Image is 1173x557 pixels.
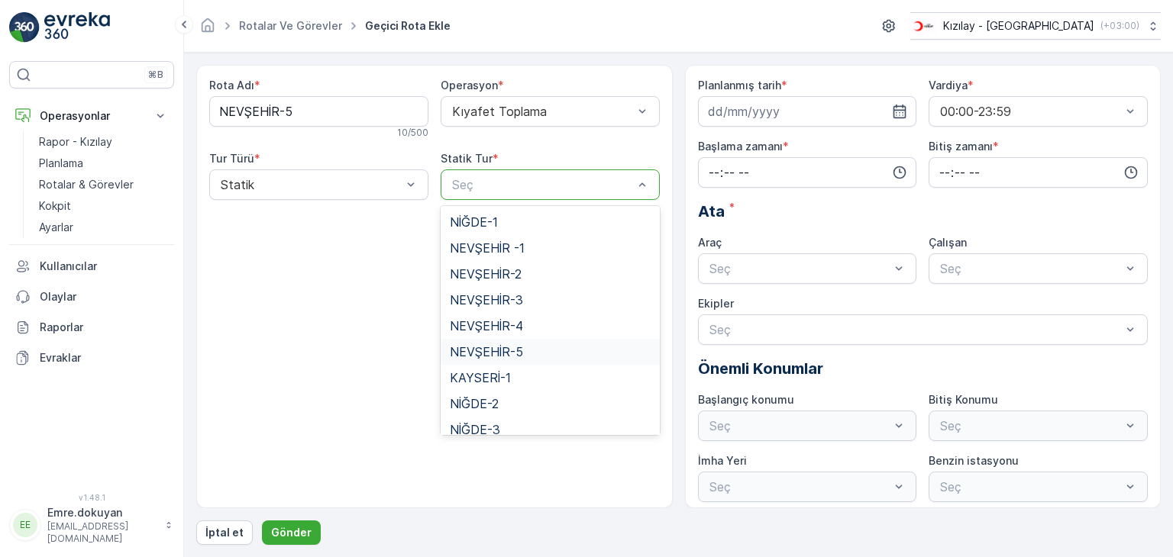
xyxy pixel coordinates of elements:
[450,397,499,411] span: NİĞDE-2
[397,127,428,139] p: 10 / 500
[239,19,342,32] a: Rotalar ve Görevler
[362,18,454,34] span: Geçici Rota Ekle
[39,177,134,192] p: Rotalar & Görevler
[929,79,968,92] label: Vardiya
[450,319,523,333] span: NEVŞEHİR-4
[9,505,174,545] button: EEEmre.dokuyan[EMAIL_ADDRESS][DOMAIN_NAME]
[47,505,157,520] p: Emre.dokuyan
[39,198,71,214] p: Kokpit
[709,320,1122,339] p: Seç
[9,343,174,373] a: Evraklar
[40,108,144,124] p: Operasyonlar
[450,371,511,385] span: KAYSERİ-1
[9,12,40,43] img: logo
[698,393,794,406] label: Başlangıç konumu
[196,520,253,545] button: İptal et
[940,259,1121,278] p: Seç
[709,259,890,278] p: Seç
[698,297,734,310] label: Ekipler
[40,320,168,335] p: Raporlar
[33,195,174,217] a: Kokpit
[33,131,174,153] a: Rapor - Kızılay
[441,79,498,92] label: Operasyon
[450,423,500,436] span: NİĞDE-3
[199,23,216,36] a: Ana Sayfa
[39,220,73,235] p: Ayarlar
[929,393,998,406] label: Bitiş Konumu
[450,345,523,359] span: NEVŞEHİR-5
[40,289,168,304] p: Olaylar
[929,140,993,153] label: Bitiş zamanı
[9,282,174,312] a: Olaylar
[262,520,321,545] button: Gönder
[698,357,1149,380] p: Önemli Konumlar
[698,200,725,223] span: Ata
[209,79,254,92] label: Rota Adı
[441,152,493,165] label: Statik Tur
[450,267,522,281] span: NEVŞEHİR-2
[40,350,168,365] p: Evraklar
[943,18,1094,34] p: Kızılay - [GEOGRAPHIC_DATA]
[698,454,747,467] label: İmha Yeri
[33,153,174,174] a: Planlama
[910,18,937,34] img: k%C4%B1z%C4%B1lay_D5CCths_t1JZB0k.png
[929,236,967,249] label: Çalışan
[450,293,523,307] span: NEVŞEHİR-3
[9,493,174,502] span: v 1.48.1
[450,241,525,255] span: NEVŞEHİR -1
[209,152,254,165] label: Tur Türü
[9,312,174,343] a: Raporlar
[1100,20,1139,32] p: ( +03:00 )
[9,101,174,131] button: Operasyonlar
[452,175,633,194] p: Seç
[148,69,163,81] p: ⌘B
[910,12,1161,40] button: Kızılay - [GEOGRAPHIC_DATA](+03:00)
[698,79,781,92] label: Planlanmış tarih
[33,174,174,195] a: Rotalar & Görevler
[13,513,37,537] div: EE
[929,454,1019,467] label: Benzin istasyonu
[205,525,244,540] p: İptal et
[33,217,174,238] a: Ayarlar
[698,96,917,127] input: dd/mm/yyyy
[450,215,498,229] span: NİĞDE-1
[698,140,783,153] label: Başlama zamanı
[39,156,83,171] p: Planlama
[40,259,168,274] p: Kullanıcılar
[47,520,157,545] p: [EMAIL_ADDRESS][DOMAIN_NAME]
[39,134,112,150] p: Rapor - Kızılay
[9,251,174,282] a: Kullanıcılar
[44,12,110,43] img: logo_light-DOdMpM7g.png
[698,236,722,249] label: Araç
[271,525,312,540] p: Gönder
